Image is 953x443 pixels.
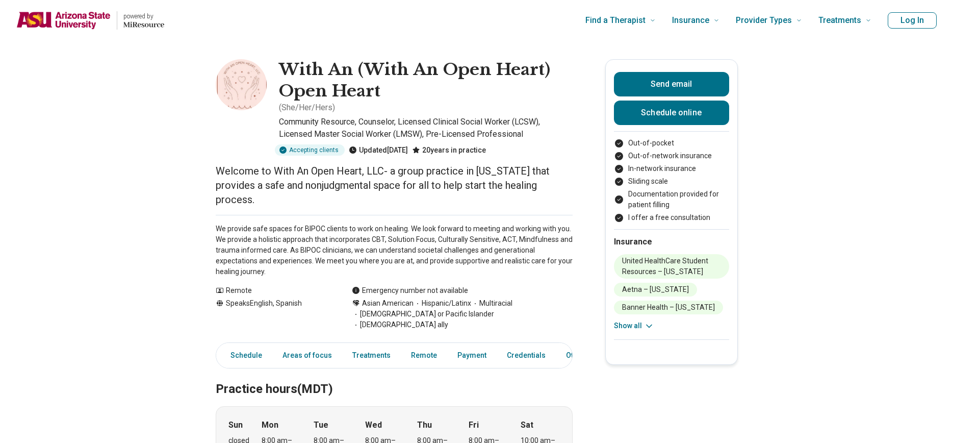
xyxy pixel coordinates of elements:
a: Treatments [346,345,397,366]
a: Other [560,345,597,366]
ul: Payment options [614,138,729,223]
span: Hispanic/Latinx [414,298,471,309]
button: Log In [888,12,937,29]
span: [DEMOGRAPHIC_DATA] or Pacific Islander [352,309,494,319]
li: Out-of-pocket [614,138,729,149]
p: ( She/Her/Hers ) [279,102,335,114]
span: Insurance [672,13,709,28]
strong: Mon [262,419,278,431]
li: Banner Health – [US_STATE] [614,301,723,314]
strong: Sun [228,419,243,431]
p: powered by [123,12,164,20]
span: Asian American [362,298,414,309]
a: Home page [16,4,164,37]
div: Updated [DATE] [349,144,408,156]
div: Remote [216,285,331,296]
li: Sliding scale [614,176,729,187]
strong: Thu [417,419,432,431]
button: Send email [614,72,729,96]
h2: Insurance [614,236,729,248]
li: In-network insurance [614,163,729,174]
span: Multiracial [471,298,512,309]
span: Treatments [818,13,861,28]
div: Accepting clients [275,144,345,156]
a: Payment [451,345,493,366]
p: We provide safe spaces for BIPOC clients to work on healing. We look forward to meeting and worki... [216,224,573,277]
li: I offer a free consultation [614,212,729,223]
h2: Practice hours (MDT) [216,356,573,398]
a: Areas of focus [276,345,338,366]
li: Aetna – [US_STATE] [614,283,697,297]
li: Documentation provided for patient filling [614,189,729,210]
a: Schedule online [614,101,729,125]
h1: With An (With An Open Heart) Open Heart [279,59,573,102]
strong: Tue [314,419,328,431]
div: 20 years in practice [412,144,486,156]
a: Schedule [218,345,268,366]
span: Provider Types [736,13,792,28]
img: With An Open Heart, Community Resource [216,59,267,110]
a: Remote [405,345,443,366]
button: Show all [614,321,654,331]
li: United HealthCare Student Resources – [US_STATE] [614,254,729,279]
p: Welcome to With An Open Heart, LLC- a group practice in [US_STATE] that provides a safe and nonju... [216,164,573,207]
p: Community Resource, Counselor, Licensed Clinical Social Worker (LCSW), Licensed Master Social Wor... [279,116,573,140]
strong: Wed [365,419,382,431]
li: Out-of-network insurance [614,151,729,161]
span: [DEMOGRAPHIC_DATA] ally [352,319,448,330]
div: Speaks English, Spanish [216,298,331,330]
a: Credentials [501,345,552,366]
span: Find a Therapist [585,13,646,28]
div: Emergency number not available [352,285,468,296]
strong: Sat [521,419,533,431]
strong: Fri [469,419,479,431]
